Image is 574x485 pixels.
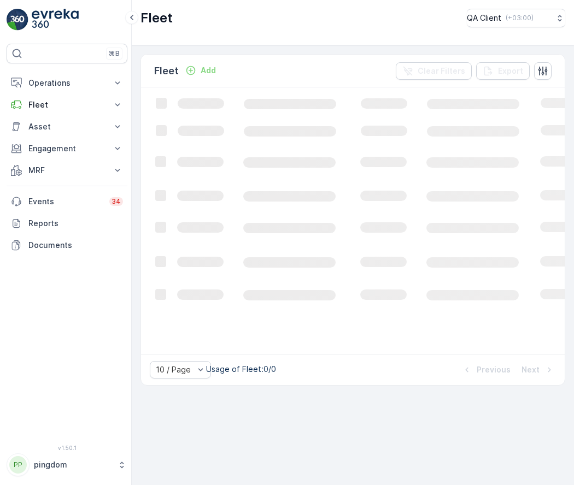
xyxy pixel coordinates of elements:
p: Next [522,364,540,375]
button: Clear Filters [396,62,472,80]
p: Operations [28,78,106,88]
div: PP [9,456,27,474]
p: Fleet [154,63,179,79]
p: Clear Filters [418,66,465,76]
p: QA Client [467,13,501,23]
a: Reports [7,212,127,234]
p: Events [28,196,103,207]
img: logo_light-DOdMpM7g.png [32,9,79,31]
p: Previous [477,364,511,375]
img: logo [7,9,28,31]
a: Events34 [7,191,127,212]
p: Engagement [28,143,106,154]
p: Documents [28,240,123,251]
p: Add [201,65,216,76]
button: Fleet [7,94,127,116]
p: Fleet [140,9,173,27]
button: QA Client(+03:00) [467,9,565,27]
p: 34 [112,197,121,206]
p: pingdom [34,459,112,470]
p: Asset [28,121,106,132]
span: v 1.50.1 [7,445,127,451]
button: Next [520,363,556,376]
p: Reports [28,218,123,229]
a: Documents [7,234,127,256]
button: Export [476,62,530,80]
p: Usage of Fleet : 0/0 [206,364,276,375]
button: Add [181,64,220,77]
p: Export [498,66,523,76]
button: PPpingdom [7,453,127,476]
button: Asset [7,116,127,138]
p: ( +03:00 ) [506,14,534,22]
p: Fleet [28,99,106,110]
button: Operations [7,72,127,94]
button: Previous [460,363,512,376]
button: MRF [7,159,127,181]
button: Engagement [7,138,127,159]
p: MRF [28,165,106,176]
p: ⌘B [109,49,120,58]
